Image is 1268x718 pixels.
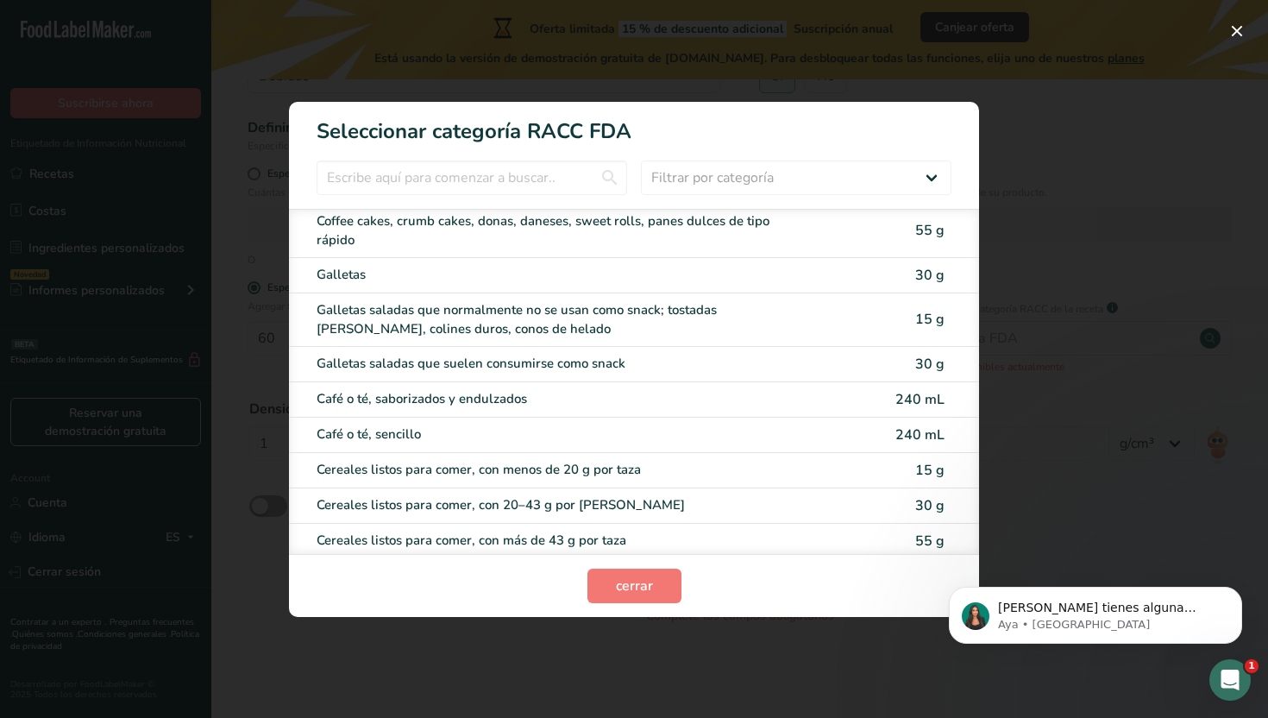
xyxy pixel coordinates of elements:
h1: Seleccionar categoría RACC FDA [289,102,979,147]
span: 55 g [915,532,945,551]
div: Café o té, saborizados y endulzados [317,389,807,409]
iframe: Intercom notifications mensaje [923,551,1268,671]
span: 240 mL [895,425,945,444]
span: 15 g [915,461,945,480]
div: Galletas [317,265,807,285]
iframe: Intercom live chat [1209,659,1251,701]
span: 30 g [915,266,945,285]
div: Cereales listos para comer, con 20–43 g por [PERSON_NAME] [317,495,807,515]
span: 55 g [915,221,945,240]
div: Coffee cakes, crumb cakes, donas, daneses, sweet rolls, panes dulces de tipo rápido [317,211,807,250]
span: 15 g [915,310,945,329]
button: cerrar [587,569,681,603]
div: Café o té, sencillo [317,425,807,444]
div: Cereales listos para comer, con menos de 20 g por taza [317,460,807,480]
div: Galletas saladas que suelen consumirse como snack [317,354,807,374]
span: 1 [1245,659,1259,673]
div: Galletas saladas que normalmente no se usan como snack; tostadas [PERSON_NAME], colines duros, co... [317,300,807,339]
span: cerrar [616,576,653,596]
span: 240 mL [895,390,945,409]
span: 30 g [915,355,945,374]
div: Cereales listos para comer, con más de 43 g por taza [317,531,807,551]
span: 30 g [915,496,945,515]
input: Escribe aquí para comenzar a buscar.. [317,161,627,195]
